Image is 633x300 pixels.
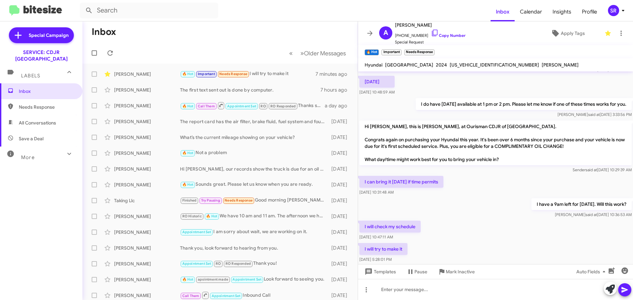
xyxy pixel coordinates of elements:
[180,291,328,299] div: Inbound Call
[114,87,180,93] div: [PERSON_NAME]
[285,46,297,60] button: Previous
[328,213,352,220] div: [DATE]
[114,118,180,125] div: [PERSON_NAME]
[608,5,619,16] div: SR
[19,88,75,95] span: Inbox
[182,214,202,218] span: RO Historic
[198,72,215,76] span: Important
[534,27,601,39] button: Apply Tags
[201,198,220,203] span: Try Pausing
[381,49,401,55] small: Important
[385,62,433,68] span: [GEOGRAPHIC_DATA]
[289,49,293,57] span: «
[182,277,194,282] span: 🔥 Hot
[359,76,395,88] p: [DATE]
[206,214,217,218] span: 🔥 Hot
[21,73,40,79] span: Labels
[114,292,180,299] div: [PERSON_NAME]
[328,181,352,188] div: [DATE]
[359,243,407,255] p: I will try to make it
[225,198,253,203] span: Needs Response
[491,2,515,21] a: Inbox
[431,33,466,38] a: Copy Number
[576,266,608,278] span: Auto Fields
[19,104,75,110] span: Needs Response
[216,261,221,266] span: RO
[573,167,632,172] span: Sender [DATE] 10:29:39 AM
[325,102,352,109] div: a day ago
[586,212,597,217] span: said at
[180,260,328,267] div: Thank you!
[586,167,597,172] span: said at
[182,198,197,203] span: Finished
[180,197,328,204] div: Good morning [PERSON_NAME], I never received a call back from you guys. I need my vehicle to be d...
[304,50,346,57] span: Older Messages
[180,166,328,172] div: Hi [PERSON_NAME], our records show the truck is due for an oil change and tire rotation. Regular ...
[328,150,352,156] div: [DATE]
[182,261,211,266] span: Appointment Set
[328,292,352,299] div: [DATE]
[383,28,388,38] span: A
[328,197,352,204] div: [DATE]
[182,72,194,76] span: 🔥 Hot
[300,49,304,57] span: »
[29,32,69,39] span: Special Campaign
[395,21,466,29] span: [PERSON_NAME]
[328,229,352,235] div: [DATE]
[328,134,352,141] div: [DATE]
[359,121,632,165] p: Hi [PERSON_NAME], this is [PERSON_NAME], at Ourisman CDJR of [GEOGRAPHIC_DATA]. Congrats again on...
[114,276,180,283] div: [PERSON_NAME]
[561,27,585,39] span: Apply Tags
[182,230,211,234] span: Appointment Set
[114,260,180,267] div: [PERSON_NAME]
[114,102,180,109] div: [PERSON_NAME]
[226,261,251,266] span: RO Responded
[401,266,433,278] button: Pause
[436,62,447,68] span: 2024
[19,135,44,142] span: Save a Deal
[296,46,350,60] button: Next
[182,151,194,155] span: 🔥 Hot
[414,266,427,278] span: Pause
[180,118,328,125] div: The report card has the air filter, brake fluid, fuel system and four wheel drive service is in t...
[450,62,539,68] span: [US_VEHICLE_IDENTIFICATION_NUMBER]
[212,294,241,298] span: Appointment Set
[182,182,194,187] span: 🔥 Hot
[588,112,600,117] span: said at
[328,276,352,283] div: [DATE]
[114,71,180,77] div: [PERSON_NAME]
[558,112,632,117] span: [PERSON_NAME] [DATE] 3:33:56 PM
[328,245,352,251] div: [DATE]
[232,277,261,282] span: Appointment Set
[198,104,215,108] span: Call Them
[180,228,328,236] div: I am sorry about wait, we are working on it.
[114,229,180,235] div: [PERSON_NAME]
[320,87,352,93] div: 7 hours ago
[365,62,382,68] span: Hyundai
[114,150,180,156] div: [PERSON_NAME]
[577,2,602,21] a: Profile
[602,5,626,16] button: SR
[328,260,352,267] div: [DATE]
[114,245,180,251] div: [PERSON_NAME]
[547,2,577,21] a: Insights
[270,104,296,108] span: RO Responded
[19,120,56,126] span: All Conversations
[404,49,435,55] small: Needs Response
[9,27,74,43] a: Special Campaign
[571,266,613,278] button: Auto Fields
[359,90,395,95] span: [DATE] 10:48:59 AM
[180,245,328,251] div: Thank you, look forward to hearing from you.
[114,181,180,188] div: [PERSON_NAME]
[515,2,547,21] a: Calendar
[180,70,316,78] div: I will try to make it
[182,294,199,298] span: Call Them
[433,266,480,278] button: Mark Inactive
[114,213,180,220] div: [PERSON_NAME]
[114,134,180,141] div: [PERSON_NAME]
[316,71,352,77] div: 7 minutes ago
